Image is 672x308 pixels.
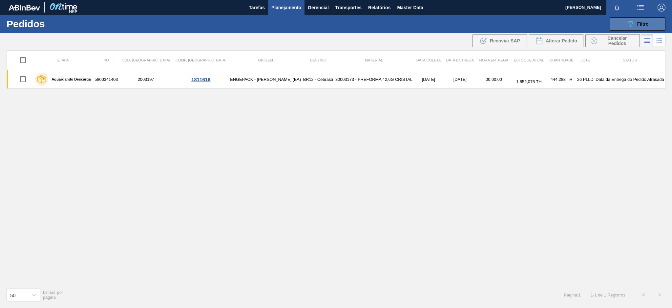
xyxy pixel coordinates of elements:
td: 2003197 [119,70,173,89]
span: Transportes [335,4,362,12]
span: Status [623,58,637,62]
span: Lote [580,58,590,62]
span: Cancelar Pedidos [600,36,635,46]
td: 26 PLLD [576,70,595,89]
span: Etapa [57,58,69,62]
div: 1811616 [174,77,228,82]
span: Data entrega [446,58,474,62]
td: 444,288 TH [547,70,576,89]
span: 1 - 1 de 1 Registros [591,293,625,297]
span: Hora Entrega [479,58,509,62]
td: [DATE] [443,70,476,89]
span: Gerencial [308,4,329,12]
span: 1.852,078 TH [516,79,541,84]
button: Filtro [610,17,665,31]
span: Cód. [GEOGRAPHIC_DATA] [122,58,170,62]
span: Material [365,58,383,62]
span: PO [104,58,109,62]
span: Página : 1 [564,293,580,297]
td: Data da Entrega do Pedido Atrasada [595,70,665,89]
img: userActions [637,4,644,12]
span: Relatórios [368,4,390,12]
div: Reenviar SAP [472,34,527,47]
div: Cancelar Pedidos em Massa [585,34,640,47]
label: Aguardando Descarga [48,77,91,81]
span: Filtro [637,21,649,27]
button: < [635,287,652,303]
span: Master Data [397,4,423,12]
img: Logout [658,4,665,12]
a: Aguardando Descarga58003414032003197ENGEPACK - [PERSON_NAME] (BA)BR12 - Cebrasa30003173 - PREFORM... [7,70,665,89]
img: TNhmsLtSVTkK8tSr43FrP2fwEKptu5GPRR3wAAAABJRU5ErkJggg== [9,5,40,11]
div: 50 [10,292,16,298]
span: Data coleta [416,58,441,62]
button: Notificações [606,3,627,12]
span: Tarefas [249,4,265,12]
td: 30003173 - PREFORMA 42,6G CRISTAL [334,70,414,89]
span: Estoque atual [514,58,544,62]
td: ENGEPACK - [PERSON_NAME] (BA) [229,70,302,89]
div: Visão em Cards [653,35,665,47]
td: 5800341403 [94,70,119,89]
span: Reenviar SAP [490,38,520,43]
span: Linhas por página [43,290,63,300]
div: Alterar Pedido [529,34,583,47]
h1: Pedidos [7,20,106,28]
td: 00:00:00 [476,70,511,89]
div: Visão em Lista [641,35,653,47]
button: > [652,287,668,303]
span: Destino [310,58,326,62]
span: Alterar Pedido [546,38,577,43]
span: Quantidade [549,58,573,62]
td: BR12 - Cebrasa [302,70,334,89]
td: [DATE] [414,70,444,89]
button: Cancelar Pedidos [585,34,640,47]
span: Planejamento [271,4,301,12]
span: Origem [258,58,273,62]
span: Comp. [GEOGRAPHIC_DATA] [176,58,226,62]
